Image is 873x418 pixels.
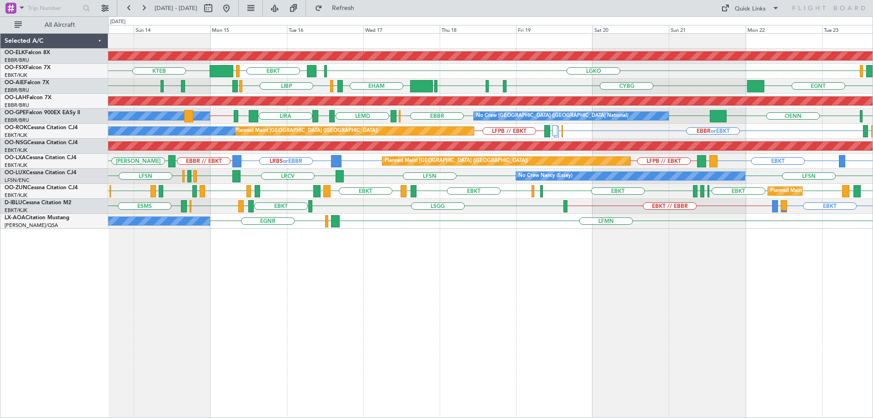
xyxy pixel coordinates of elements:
div: Mon 15 [210,25,286,33]
div: Wed 17 [363,25,440,33]
button: Refresh [311,1,365,15]
a: EBKT/KJK [5,162,27,169]
a: OO-ZUNCessna Citation CJ4 [5,185,78,191]
div: [DATE] [110,18,125,26]
div: Fri 19 [516,25,592,33]
a: LX-AOACitation Mustang [5,215,70,221]
span: OO-ZUN [5,185,27,191]
a: EBBR/BRU [5,117,29,124]
a: LFSN/ENC [5,177,30,184]
button: All Aircraft [10,18,99,32]
a: EBBR/BRU [5,102,29,109]
button: Quick Links [717,1,784,15]
a: OO-LXACessna Citation CJ4 [5,155,76,161]
span: OO-LUX [5,170,26,176]
span: Refresh [324,5,362,11]
a: OO-ELKFalcon 8X [5,50,50,55]
div: Planned Maint [GEOGRAPHIC_DATA] ([GEOGRAPHIC_DATA]) [235,124,378,138]
a: OO-LAHFalcon 7X [5,95,51,101]
a: EBBR/BRU [5,57,29,64]
a: EBKT/KJK [5,72,27,79]
div: Tue 16 [287,25,363,33]
a: EBKT/KJK [5,192,27,199]
div: Thu 18 [440,25,516,33]
div: Sun 21 [669,25,745,33]
a: OO-LUXCessna Citation CJ4 [5,170,76,176]
div: Quick Links [735,5,766,14]
div: Sat 20 [592,25,669,33]
span: OO-LXA [5,155,26,161]
div: Sun 14 [134,25,210,33]
span: D-IBLU [5,200,22,206]
div: No Crew Nancy (Essey) [518,169,572,183]
span: OO-AIE [5,80,24,86]
span: OO-NSG [5,140,27,146]
span: OO-ROK [5,125,27,131]
a: OO-ROKCessna Citation CJ4 [5,125,78,131]
span: OO-FSX [5,65,25,71]
a: OO-FSXFalcon 7X [5,65,50,71]
a: EBBR/BRU [5,87,29,94]
span: OO-GPE [5,110,26,116]
div: No Crew [GEOGRAPHIC_DATA] ([GEOGRAPHIC_DATA] National) [476,109,628,123]
span: OO-LAH [5,95,26,101]
a: D-IBLUCessna Citation M2 [5,200,71,206]
input: Trip Number [28,1,80,15]
a: [PERSON_NAME]/QSA [5,222,58,229]
a: OO-AIEFalcon 7X [5,80,49,86]
span: [DATE] - [DATE] [155,4,197,12]
span: All Aircraft [24,22,96,28]
span: LX-AOA [5,215,25,221]
span: OO-ELK [5,50,25,55]
div: Mon 22 [746,25,822,33]
a: EBKT/KJK [5,147,27,154]
div: Planned Maint [GEOGRAPHIC_DATA] ([GEOGRAPHIC_DATA]) [385,154,528,168]
a: EBKT/KJK [5,207,27,214]
a: EBKT/KJK [5,132,27,139]
a: OO-NSGCessna Citation CJ4 [5,140,78,146]
a: OO-GPEFalcon 900EX EASy II [5,110,80,116]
